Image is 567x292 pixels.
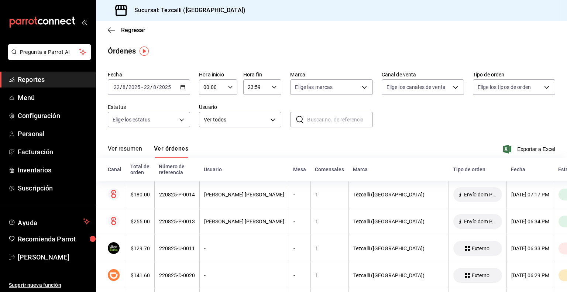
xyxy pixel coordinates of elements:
[511,192,549,197] div: [DATE] 07:17 PM
[120,84,122,90] span: /
[18,129,90,139] span: Personal
[128,84,141,90] input: ----
[8,44,91,60] button: Pregunta a Parrot AI
[511,245,549,251] div: [DATE] 06:33 PM
[150,84,152,90] span: /
[18,234,90,244] span: Recomienda Parrot
[293,192,306,197] div: -
[199,72,237,77] label: Hora inicio
[9,281,90,289] span: Sugerir nueva función
[511,272,549,278] div: [DATE] 06:29 PM
[121,27,145,34] span: Regresar
[204,272,284,278] div: -
[315,219,344,224] div: 1
[461,219,499,224] span: Envío dom PLICK
[382,72,464,77] label: Canal de venta
[18,93,90,103] span: Menú
[18,252,90,262] span: [PERSON_NAME]
[131,192,150,197] div: $180.00
[307,112,372,127] input: Buscar no. de referencia
[18,183,90,193] span: Suscripción
[157,84,159,90] span: /
[293,272,306,278] div: -
[159,245,195,251] div: 220825-U-0011
[126,84,128,90] span: /
[204,116,268,124] span: Ver todos
[130,164,150,175] div: Total de orden
[315,192,344,197] div: 1
[18,147,90,157] span: Facturación
[108,45,136,56] div: Órdenes
[154,145,188,158] button: Ver órdenes
[159,219,195,224] div: 220825-P-0013
[159,192,195,197] div: 220825-P-0014
[159,272,195,278] div: 220825-D-0020
[469,272,492,278] span: Externo
[315,245,344,251] div: 1
[478,83,531,91] span: Elige los tipos de orden
[461,192,499,197] span: Envío dom PLICK
[199,104,281,110] label: Usuario
[108,104,190,110] label: Estatus
[204,219,284,224] div: [PERSON_NAME] [PERSON_NAME]
[243,72,282,77] label: Hora fin
[353,272,444,278] div: Tezcalli ([GEOGRAPHIC_DATA])
[113,84,120,90] input: --
[113,116,150,123] span: Elige los estatus
[353,245,444,251] div: Tezcalli ([GEOGRAPHIC_DATA])
[131,245,150,251] div: $129.70
[511,219,549,224] div: [DATE] 06:34 PM
[293,219,306,224] div: -
[473,72,555,77] label: Tipo de orden
[128,6,245,15] h3: Sucursal: Tezcalli ([GEOGRAPHIC_DATA])
[159,84,171,90] input: ----
[140,47,149,56] img: Tooltip marker
[386,83,446,91] span: Elige los canales de venta
[353,166,444,172] div: Marca
[18,75,90,85] span: Reportes
[5,54,91,61] a: Pregunta a Parrot AI
[108,72,190,77] label: Fecha
[204,245,284,251] div: -
[453,166,502,172] div: Tipo de orden
[108,27,145,34] button: Regresar
[108,145,142,158] button: Ver resumen
[290,72,372,77] label: Marca
[131,272,150,278] div: $141.60
[18,217,80,226] span: Ayuda
[141,84,143,90] span: -
[108,145,188,158] div: navigation tabs
[81,19,87,25] button: open_drawer_menu
[469,245,492,251] span: Externo
[204,192,284,197] div: [PERSON_NAME] [PERSON_NAME]
[353,192,444,197] div: Tezcalli ([GEOGRAPHIC_DATA])
[159,164,195,175] div: Número de referencia
[144,84,150,90] input: --
[295,83,333,91] span: Elige las marcas
[131,219,150,224] div: $255.00
[122,84,126,90] input: --
[20,48,79,56] span: Pregunta a Parrot AI
[293,166,306,172] div: Mesa
[108,166,121,172] div: Canal
[511,166,549,172] div: Fecha
[315,272,344,278] div: 1
[18,165,90,175] span: Inventarios
[293,245,306,251] div: -
[505,145,555,154] button: Exportar a Excel
[153,84,157,90] input: --
[204,166,284,172] div: Usuario
[353,219,444,224] div: Tezcalli ([GEOGRAPHIC_DATA])
[315,166,344,172] div: Comensales
[18,111,90,121] span: Configuración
